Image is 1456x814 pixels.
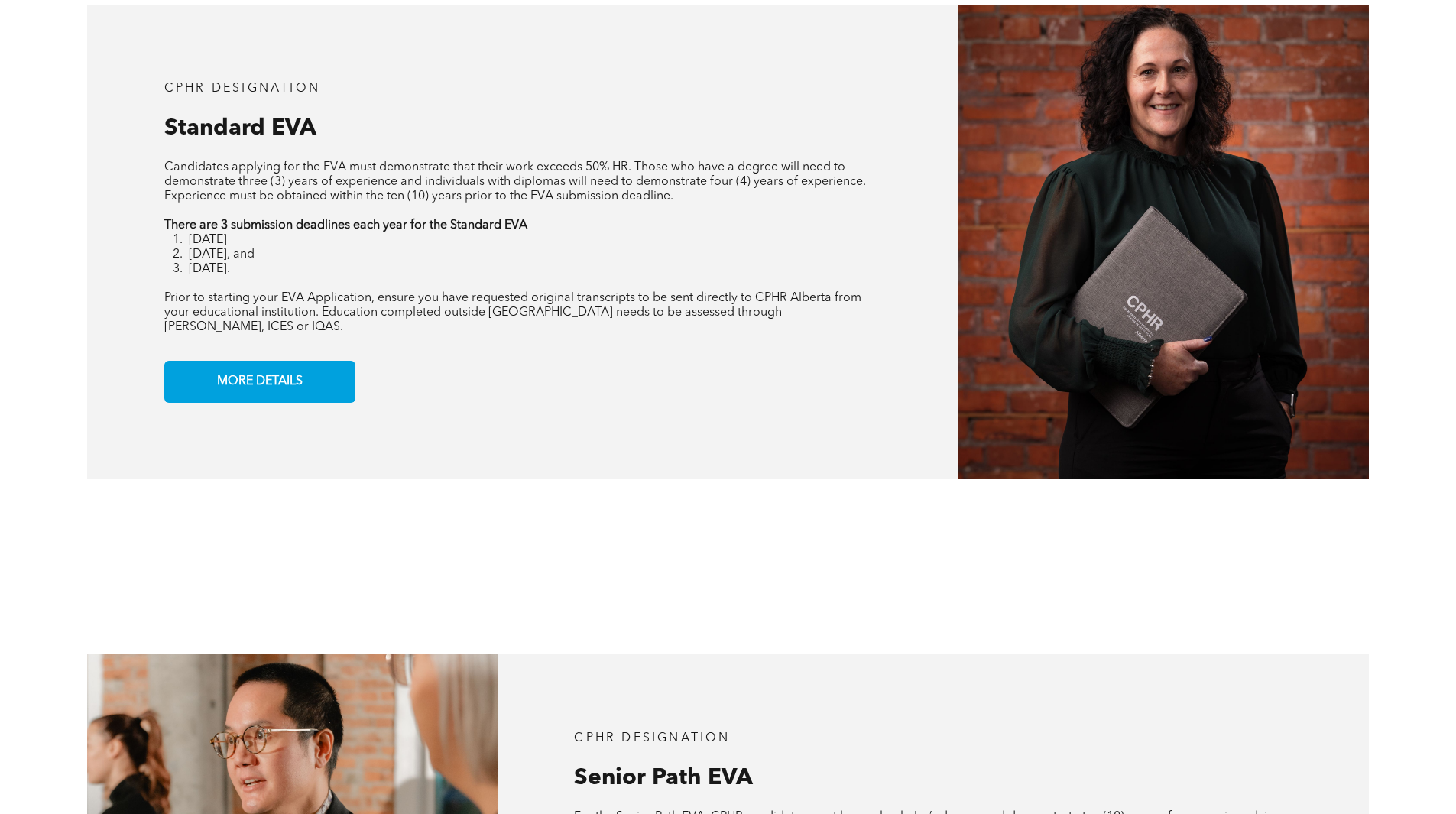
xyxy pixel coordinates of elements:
[574,732,730,744] span: CPHR DESIGNATION
[164,161,866,203] span: Candidates applying for the EVA must demonstrate that their work exceeds 50% HR. Those who have a...
[189,234,227,246] span: [DATE]
[164,292,861,333] span: Prior to starting your EVA Application, ensure you have requested original transcripts to be sent...
[164,117,316,140] span: Standard EVA
[164,219,527,232] strong: There are 3 submission deadlines each year for the Standard EVA
[164,83,320,95] span: CPHR DESIGNATION
[189,248,255,261] span: [DATE], and
[164,361,355,403] a: MORE DETAILS
[212,367,308,397] span: MORE DETAILS
[189,263,230,275] span: [DATE].
[574,767,753,790] span: Senior Path EVA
